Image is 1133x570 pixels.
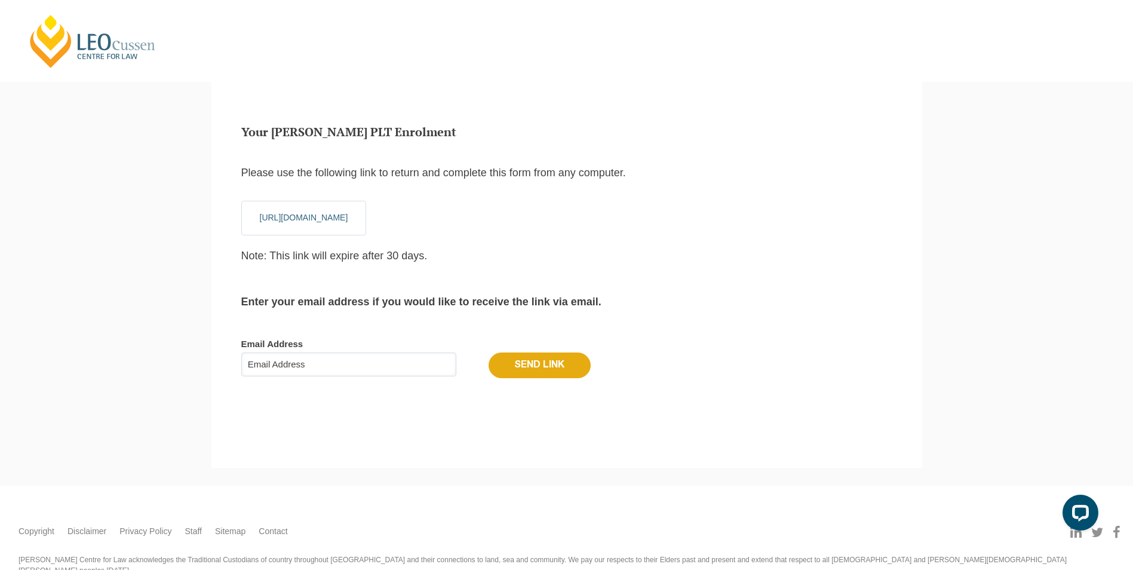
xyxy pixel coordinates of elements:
a: Privacy Policy [119,525,171,538]
a: Copyright [19,525,54,538]
a: Contact [259,525,287,538]
h5: Your [PERSON_NAME] PLT Enrolment [241,125,892,139]
input: Email Address [241,353,456,376]
p: Please use the following link to return and complete this form from any computer. [241,167,892,179]
label: Email Address [241,338,892,350]
a: Disclaimer [67,525,106,538]
a: [PERSON_NAME] Centre for Law [27,13,159,69]
a: Staff [185,525,202,538]
a: Sitemap [215,525,245,538]
iframe: LiveChat chat widget [1053,490,1103,540]
b: Enter your email address if you would like to receive the link via email. [241,296,601,308]
input: Send Link [489,353,591,378]
p: Note: This link will expire after 30 days. [241,250,892,262]
a: [URL][DOMAIN_NAME] [260,213,348,222]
